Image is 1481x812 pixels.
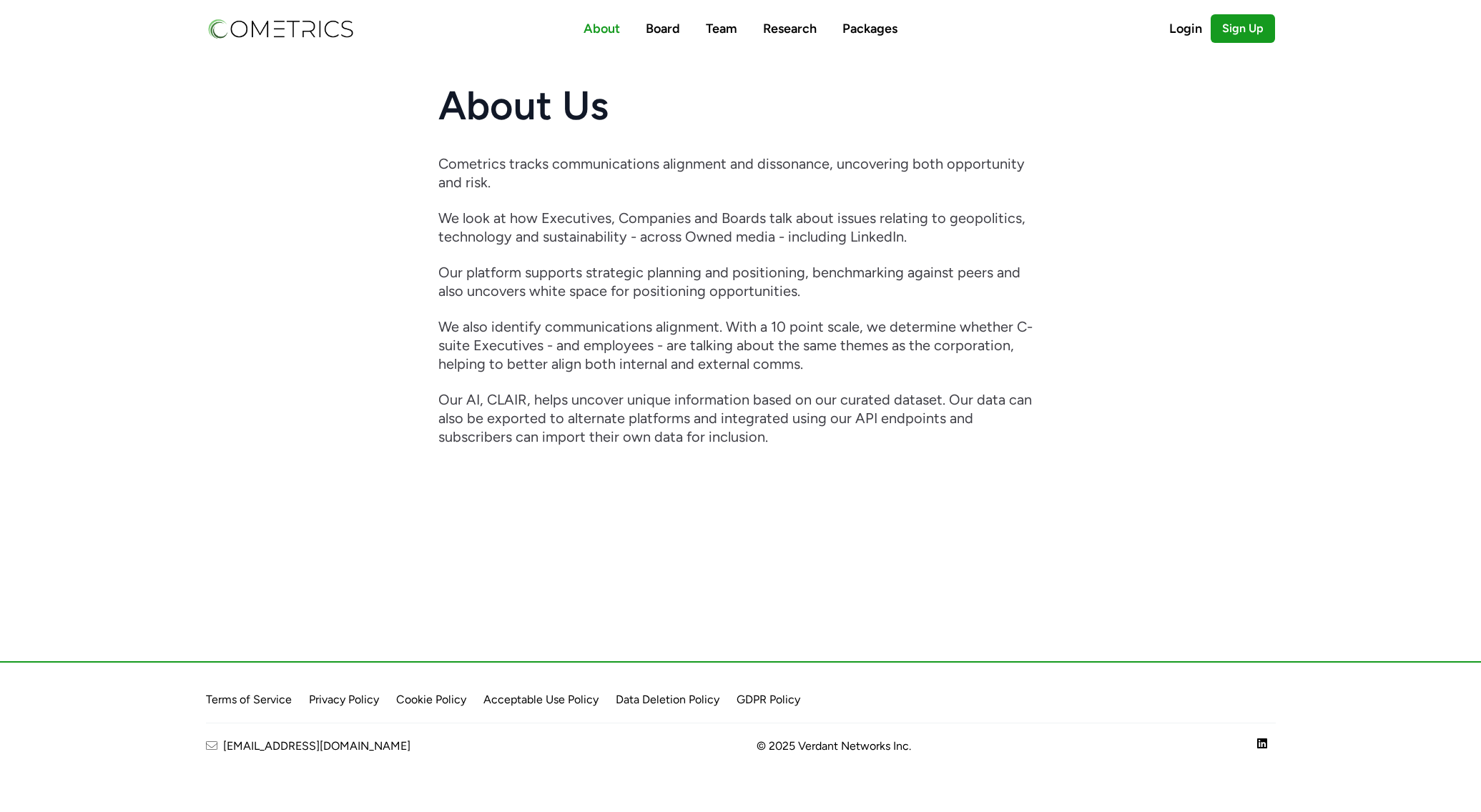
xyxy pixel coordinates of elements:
a: Privacy Policy [309,693,379,706]
a: Board [646,21,680,36]
p: Our AI, CLAIR, helps uncover unique information based on our curated dataset. Our data can also b... [438,390,1043,446]
a: Sign Up [1211,14,1275,43]
a: [EMAIL_ADDRESS][DOMAIN_NAME] [206,738,410,755]
a: Data Deletion Policy [616,693,719,706]
span: © 2025 Verdant Networks Inc. [757,738,911,755]
p: Cometrics tracks communications alignment and dissonance, uncovering both opportunity and risk. [438,154,1043,192]
a: Login [1169,19,1211,39]
a: Acceptable Use Policy [483,693,599,706]
a: GDPR Policy [737,693,800,706]
a: Cookie Policy [396,693,466,706]
a: Team [706,21,737,36]
a: Visit our company LinkedIn page [1257,738,1267,755]
a: About [584,21,620,36]
a: Research [763,21,817,36]
img: Cometrics [206,16,355,41]
p: Our platform supports strategic planning and positioning, benchmarking against peers and also unc... [438,263,1043,300]
a: Packages [842,21,897,36]
a: Terms of Service [206,693,292,706]
p: We also identify communications alignment. With a 10 point scale, we determine whether C-suite Ex... [438,317,1043,373]
h1: About Us [438,86,1043,126]
p: We look at how Executives, Companies and Boards talk about issues relating to geopolitics, techno... [438,209,1043,246]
